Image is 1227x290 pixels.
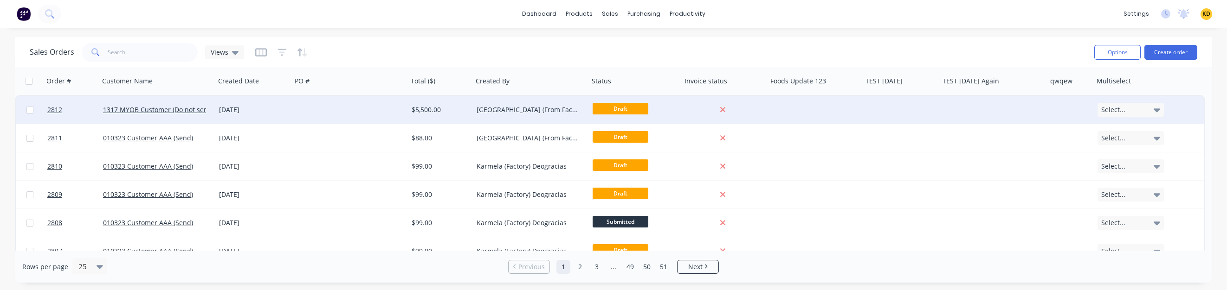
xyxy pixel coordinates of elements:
span: Select... [1101,105,1125,114]
span: Select... [1101,190,1125,199]
a: Jump forward [607,260,620,274]
span: 2811 [47,133,62,143]
a: Page 49 [623,260,637,274]
a: Previous page [509,262,549,271]
div: sales [597,7,623,21]
div: TEST [DATE] [865,76,903,86]
span: 2809 [47,190,62,199]
div: products [561,7,597,21]
div: $99.00 [412,162,466,171]
span: Draft [593,188,648,199]
span: Select... [1101,162,1125,171]
div: $99.00 [412,190,466,199]
a: 2808 [47,209,103,237]
a: 010323 Customer AAA (Send) [103,162,193,170]
span: Select... [1101,133,1125,143]
span: Draft [593,103,648,114]
a: Page 3 [590,260,604,274]
div: TEST [DATE] Again [943,76,999,86]
a: Page 50 [640,260,654,274]
button: Create order [1144,45,1197,60]
div: productivity [665,7,710,21]
a: 2811 [47,124,103,152]
div: Invoice status [685,76,727,86]
span: Previous [518,262,545,271]
div: $99.00 [412,218,466,227]
div: Karmela (Factory) Deogracias [477,162,580,171]
div: [GEOGRAPHIC_DATA] (From Factory) Loteria [477,133,580,143]
div: Order # [46,76,71,86]
div: Customer Name [102,76,153,86]
a: 1317 MYOB Customer (Do not send) [103,105,214,114]
div: Foods Update 123 [770,76,826,86]
div: Karmela (Factory) Deogracias [477,190,580,199]
div: [DATE] [219,218,288,227]
span: Views [211,47,228,57]
span: 2812 [47,105,62,114]
a: 010323 Customer AAA (Send) [103,190,193,199]
h1: Sales Orders [30,48,74,57]
div: Created Date [218,76,259,86]
div: $88.00 [412,133,466,143]
div: Multiselect [1097,76,1131,86]
span: Submitted [593,216,648,227]
div: Status [592,76,611,86]
span: Select... [1101,218,1125,227]
a: 010323 Customer AAA (Send) [103,246,193,255]
a: 2812 [47,96,103,124]
span: 2810 [47,162,62,171]
span: Draft [593,159,648,171]
span: KD [1202,10,1210,18]
ul: Pagination [504,260,723,274]
a: 010323 Customer AAA (Send) [103,133,193,142]
a: Page 1 is your current page [556,260,570,274]
span: 2808 [47,218,62,227]
div: PO # [295,76,310,86]
span: Draft [593,244,648,256]
a: 2807 [47,237,103,265]
div: $99.00 [412,246,466,256]
div: [GEOGRAPHIC_DATA] (From Factory) Loteria [477,105,580,114]
span: Select... [1101,246,1125,256]
div: [DATE] [219,105,288,114]
a: 2810 [47,152,103,180]
div: [DATE] [219,162,288,171]
div: Karmela (Factory) Deogracias [477,246,580,256]
span: Rows per page [22,262,68,271]
div: Total ($) [411,76,435,86]
div: qwqew [1050,76,1072,86]
span: 2807 [47,246,62,256]
a: Next page [678,262,718,271]
a: Page 51 [657,260,671,274]
div: settings [1119,7,1154,21]
img: Factory [17,7,31,21]
a: dashboard [517,7,561,21]
div: [DATE] [219,133,288,143]
a: 2809 [47,181,103,208]
span: Next [688,262,703,271]
a: 010323 Customer AAA (Send) [103,218,193,227]
div: Created By [476,76,510,86]
div: Karmela (Factory) Deogracias [477,218,580,227]
a: Page 2 [573,260,587,274]
input: Search... [108,43,198,62]
div: [DATE] [219,246,288,256]
div: $5,500.00 [412,105,466,114]
div: [DATE] [219,190,288,199]
div: purchasing [623,7,665,21]
button: Options [1094,45,1141,60]
span: Draft [593,131,648,143]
